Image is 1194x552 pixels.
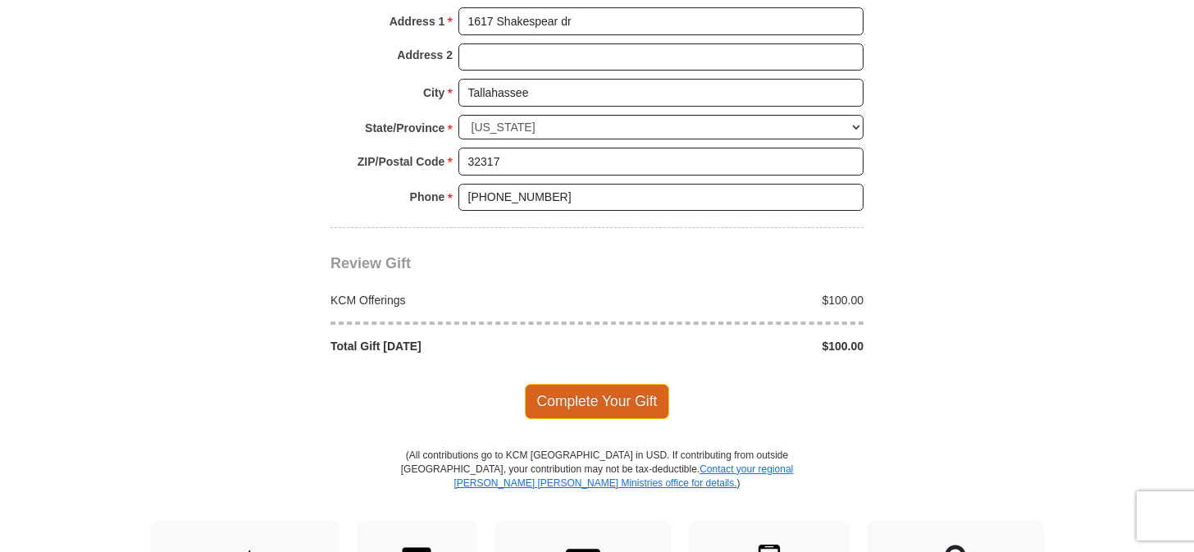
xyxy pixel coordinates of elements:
strong: Phone [410,185,445,208]
div: $100.00 [597,338,873,354]
strong: ZIP/Postal Code [358,150,445,173]
div: Total Gift [DATE] [322,338,598,354]
a: Contact your regional [PERSON_NAME] [PERSON_NAME] Ministries office for details. [453,463,793,489]
strong: Address 1 [390,10,445,33]
strong: Address 2 [397,43,453,66]
span: Complete Your Gift [525,384,670,418]
strong: City [423,81,444,104]
strong: State/Province [365,116,444,139]
p: (All contributions go to KCM [GEOGRAPHIC_DATA] in USD. If contributing from outside [GEOGRAPHIC_D... [400,449,794,520]
div: $100.00 [597,292,873,308]
span: Review Gift [330,255,411,271]
div: KCM Offerings [322,292,598,308]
